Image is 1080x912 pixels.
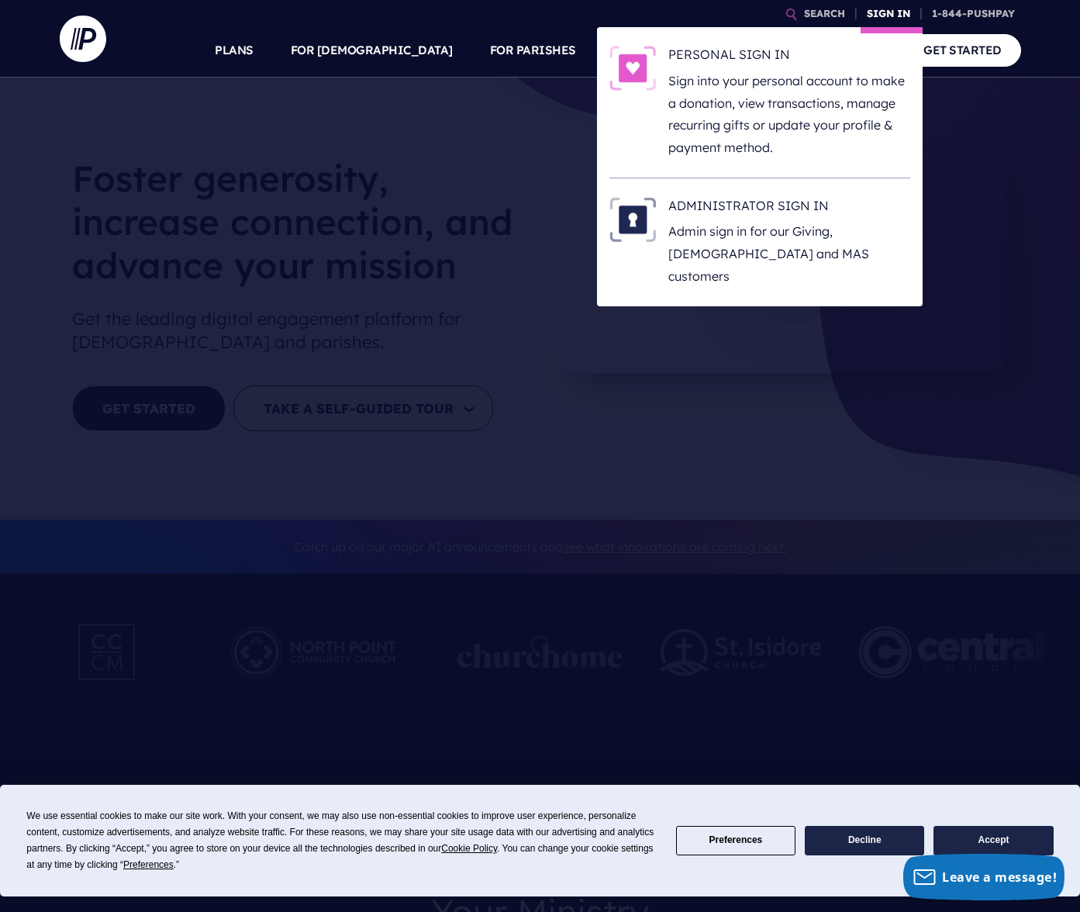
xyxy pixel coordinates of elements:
img: ADMINISTRATOR SIGN IN - Illustration [609,197,656,242]
a: PLANS [215,23,254,78]
p: Admin sign in for our Giving, [DEMOGRAPHIC_DATA] and MAS customers [668,220,910,287]
button: Leave a message! [903,854,1064,900]
div: We use essential cookies to make our site work. With your consent, we may also use non-essential ... [26,808,657,873]
a: ADMINISTRATOR SIGN IN - Illustration ADMINISTRATOR SIGN IN Admin sign in for our Giving, [DEMOGRA... [609,197,910,288]
span: Leave a message! [942,869,1057,886]
button: Preferences [676,826,795,856]
span: Preferences [123,859,174,870]
a: SOLUTIONS [613,23,682,78]
h6: PERSONAL SIGN IN [668,46,910,69]
button: Decline [805,826,924,856]
a: FOR [DEMOGRAPHIC_DATA] [291,23,453,78]
button: Accept [933,826,1053,856]
a: COMPANY [810,23,868,78]
a: PERSONAL SIGN IN - Illustration PERSONAL SIGN IN Sign into your personal account to make a donati... [609,46,910,159]
p: Sign into your personal account to make a donation, view transactions, manage recurring gifts or ... [668,70,910,159]
a: FOR PARISHES [490,23,576,78]
img: PERSONAL SIGN IN - Illustration [609,46,656,91]
a: GET STARTED [904,34,1021,66]
a: EXPLORE [719,23,773,78]
span: Cookie Policy [441,843,497,854]
h6: ADMINISTRATOR SIGN IN [668,197,910,220]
